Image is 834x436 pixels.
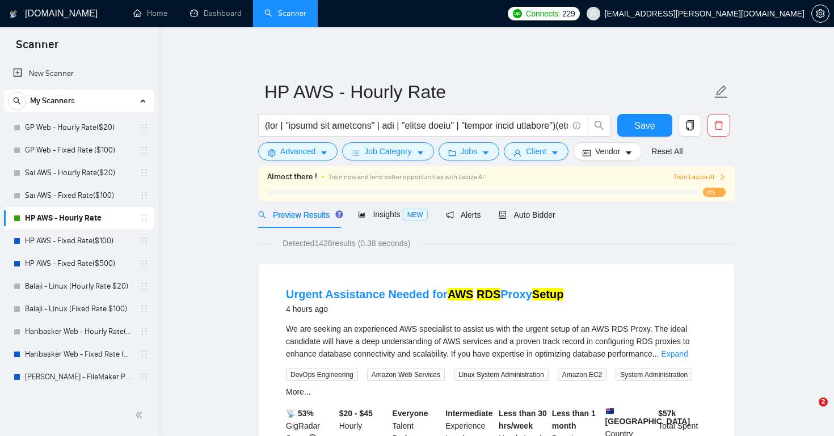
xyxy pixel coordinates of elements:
span: bars [352,149,360,157]
a: [PERSON_NAME] - FileMaker Profile [25,366,133,388]
span: My Scanners [30,90,75,112]
span: Linux System Administration [454,369,549,381]
a: dashboardDashboard [190,9,242,18]
span: Auto Bidder [499,210,555,219]
b: $20 - $45 [339,409,373,418]
span: Preview Results [258,210,340,219]
span: Detected 1428 results (0.38 seconds) [275,237,418,249]
button: delete [707,114,730,137]
button: folderJobscaret-down [439,142,500,160]
a: More... [286,387,311,396]
a: Reset All [651,145,683,158]
a: HP AWS - Fixed Rate($500) [25,252,133,275]
span: Client [526,145,546,158]
span: System Administration [616,369,692,381]
button: Train Laziza AI [673,172,726,183]
span: setting [812,9,829,18]
button: barsJob Categorycaret-down [342,142,433,160]
span: Scanner [7,36,68,60]
span: user [513,149,521,157]
a: Balaji - Linux (Fixed Rate $100) [25,298,133,320]
a: Haribasker Web - Fixed Rate ($100) [25,343,133,366]
span: 2 [819,397,828,407]
span: Amazon EC2 [558,369,607,381]
input: Search Freelance Jobs... [265,118,568,133]
a: GP Web - Hourly Rate($20) [25,116,133,139]
a: setting [811,9,829,18]
b: Everyone [393,409,428,418]
div: 4 hours ago [286,302,563,316]
span: area-chart [358,210,366,218]
div: Tooltip anchor [334,209,344,219]
a: Sai AWS - Fixed Rate($100) [25,184,133,207]
span: caret-down [551,149,559,157]
img: upwork-logo.png [513,9,522,18]
span: robot [499,211,507,219]
span: caret-down [482,149,490,157]
button: search [8,92,26,110]
span: holder [140,259,149,268]
img: 🇦🇺 [606,407,614,415]
span: holder [140,191,149,200]
span: user [589,10,597,18]
span: Alerts [446,210,481,219]
span: double-left [135,409,146,421]
a: Urgent Assistance Needed forAWS RDSProxySetup [286,288,563,300]
mark: Setup [532,288,564,300]
a: [PERSON_NAME] - .net (Hourly Rate $20) [25,388,133,411]
span: holder [140,168,149,177]
span: 229 [562,7,575,20]
span: holder [140,327,149,336]
b: Less than 30 hrs/week [499,409,547,430]
span: Save [634,118,655,133]
span: holder [140,350,149,359]
button: search [588,114,610,137]
span: Job Category [364,145,411,158]
a: Haribasker Web - Hourly Rate($25) [25,320,133,343]
a: HP AWS - Fixed Rate($100) [25,230,133,252]
span: ... [652,349,659,358]
span: search [588,120,610,130]
span: DevOps Engineering [286,369,358,381]
span: setting [268,149,276,157]
span: caret-down [625,149,633,157]
button: settingAdvancedcaret-down [258,142,338,160]
span: Jobs [461,145,478,158]
mark: AWS [448,288,474,300]
span: Insights [358,210,427,219]
span: Advanced [280,145,315,158]
span: caret-down [416,149,424,157]
button: Save [617,114,672,137]
b: Less than 1 month [552,409,596,430]
b: Intermediate [445,409,492,418]
a: New Scanner [13,62,145,85]
iframe: Intercom live chat [795,397,823,425]
span: holder [140,214,149,223]
span: Train now and land better opportunities with Laziza AI ! [328,173,487,181]
a: HP AWS - Hourly Rate [25,207,133,230]
mark: RDS [477,288,500,300]
span: holder [140,282,149,291]
b: [GEOGRAPHIC_DATA] [605,407,690,426]
img: logo [10,5,18,23]
span: info-circle [573,122,580,129]
b: $ 57k [658,409,676,418]
span: idcard [583,149,591,157]
span: holder [140,372,149,382]
a: Sai AWS - Hourly Rate($20) [25,162,133,184]
button: userClientcaret-down [504,142,568,160]
span: folder [448,149,456,157]
span: notification [446,211,454,219]
a: Expand [661,349,688,358]
a: homeHome [133,9,167,18]
span: holder [140,146,149,155]
span: holder [140,123,149,132]
input: Scanner name... [264,78,711,106]
a: searchScanner [264,9,306,18]
span: Connects: [526,7,560,20]
span: Amazon Web Services [367,369,445,381]
button: copy [679,114,701,137]
span: caret-down [320,149,328,157]
span: holder [140,304,149,314]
